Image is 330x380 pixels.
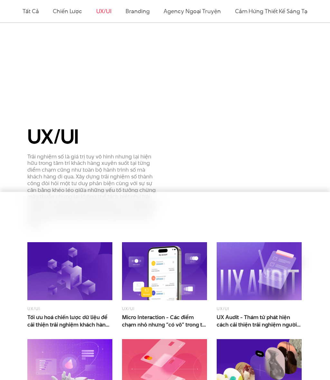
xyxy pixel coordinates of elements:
[217,314,302,329] a: UX Audit - Thám tử phát hiệncách cải thiện trải nghiệm người dùng
[27,153,160,227] p: Trải nghiệm số là giá trị tuy vô hình nhưng lại hiện hữu trong tâm trí khách hàng xuyên suốt tại ...
[122,314,207,329] span: Micro Interaction - Các điểm
[217,321,302,328] span: cách cải thiện trải nghiệm người dùng
[122,314,207,329] a: Micro Interaction - Các điểmchạm nhỏ nhưng “có võ” trong thiết kế UX UI
[217,306,229,311] a: UX/UI
[27,126,160,147] h1: UX/UI
[27,314,112,329] span: Tối ưu hoá chiến lược dữ liệu để
[27,314,112,329] a: Tối ưu hoá chiến lược dữ liệu đểcải thiện trải nghiệm khách hàng (CX) như thế nào?
[217,242,302,300] img: UX Audit - Thám tử phát hiện cách cải thiện trải nghiệm người dùng
[122,321,207,328] span: chạm nhỏ nhưng “có võ” trong thiết kế UX UI
[27,321,112,328] span: cải thiện trải nghiệm khách hàng (CX) như thế nào?
[27,306,40,311] a: UX/UI
[217,314,302,329] span: UX Audit - Thám tử phát hiện
[27,242,112,300] img: Tối ưu hoá chiến lược dữ liệu để cải thiện trải nghiệm khách hàng (CX) như thế nào?
[122,242,207,300] img: Micro Interaction - Các điểm chạm nhỏ nhưng “có võ” trong thiết kế UX UI
[122,306,135,311] a: UX/UI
